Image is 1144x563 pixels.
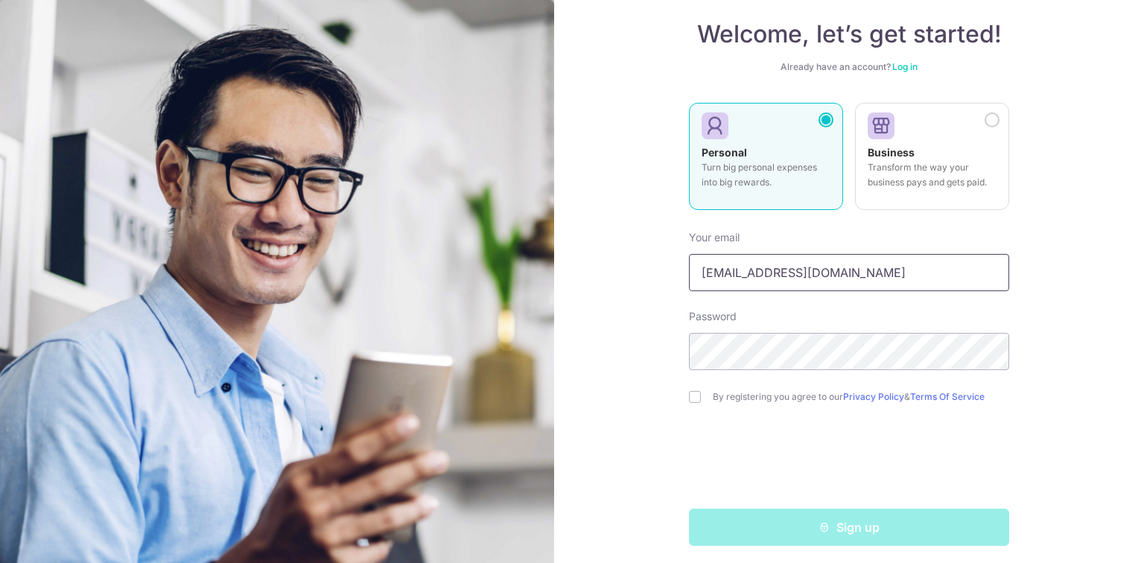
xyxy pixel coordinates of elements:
strong: Business [868,146,915,159]
label: Your email [689,230,740,245]
a: Log in [892,61,918,72]
a: Personal Turn big personal expenses into big rewards. [689,103,843,219]
input: Enter your Email [689,254,1009,291]
h4: Welcome, let’s get started! [689,19,1009,49]
a: Privacy Policy [843,391,904,402]
a: Terms Of Service [910,391,985,402]
div: Already have an account? [689,61,1009,73]
p: Turn big personal expenses into big rewards. [702,160,830,190]
p: Transform the way your business pays and gets paid. [868,160,997,190]
label: By registering you agree to our & [713,391,1009,403]
iframe: reCAPTCHA [736,433,962,491]
a: Business Transform the way your business pays and gets paid. [855,103,1009,219]
label: Password [689,309,737,324]
strong: Personal [702,146,747,159]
